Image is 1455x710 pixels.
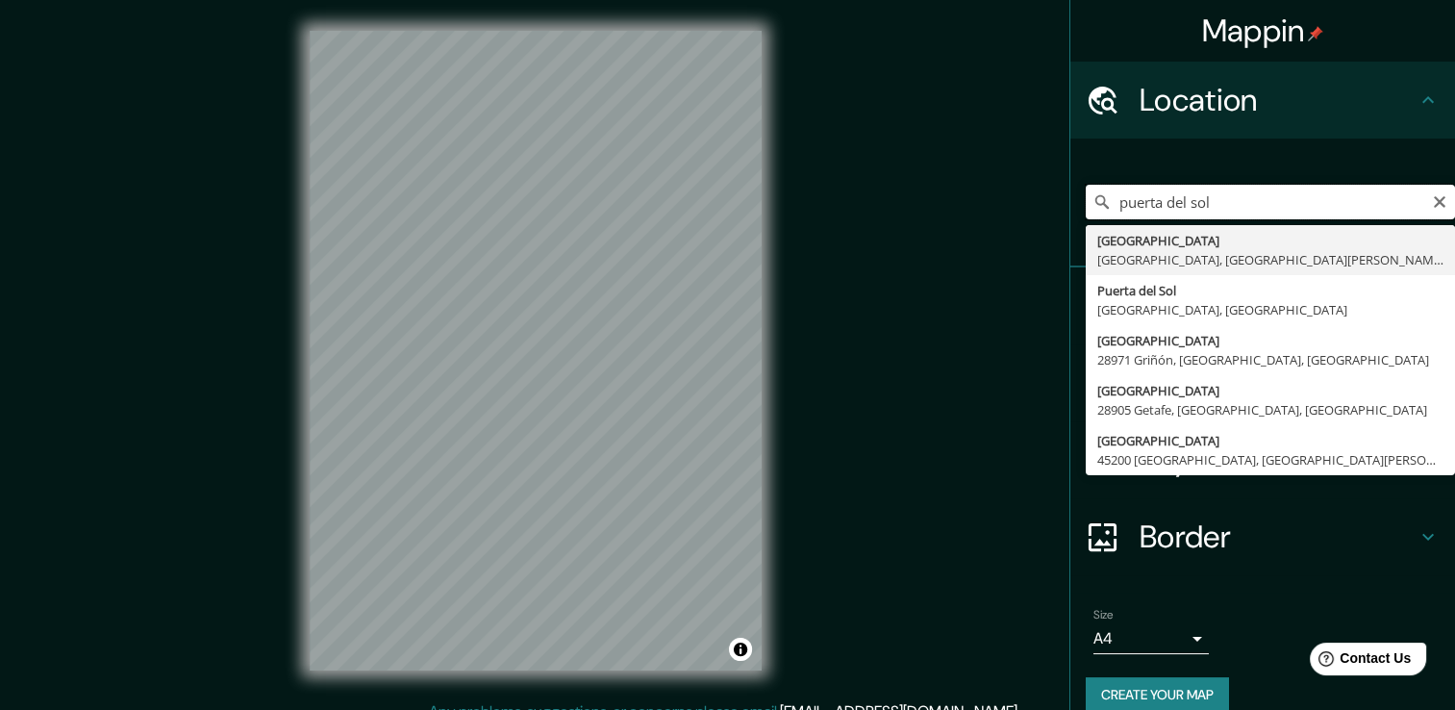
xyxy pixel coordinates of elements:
div: Pins [1070,267,1455,344]
div: Layout [1070,421,1455,498]
h4: Layout [1140,441,1417,479]
label: Size [1093,607,1114,623]
div: [GEOGRAPHIC_DATA], [GEOGRAPHIC_DATA] [1097,300,1443,319]
img: pin-icon.png [1308,26,1323,41]
h4: Border [1140,518,1417,556]
div: [GEOGRAPHIC_DATA] [1097,381,1443,400]
button: Clear [1432,191,1447,210]
div: [GEOGRAPHIC_DATA] [1097,231,1443,250]
div: [GEOGRAPHIC_DATA] [1097,431,1443,450]
h4: Location [1140,81,1417,119]
div: Style [1070,344,1455,421]
iframe: Help widget launcher [1284,635,1434,689]
div: A4 [1093,623,1209,654]
div: 28905 Getafe, [GEOGRAPHIC_DATA], [GEOGRAPHIC_DATA] [1097,400,1443,419]
div: Puerta del Sol [1097,281,1443,300]
div: [GEOGRAPHIC_DATA], [GEOGRAPHIC_DATA][PERSON_NAME], [GEOGRAPHIC_DATA] [1097,250,1443,269]
div: Border [1070,498,1455,575]
h4: Mappin [1202,12,1324,50]
canvas: Map [310,31,762,671]
div: Location [1070,62,1455,139]
div: 45200 [GEOGRAPHIC_DATA], [GEOGRAPHIC_DATA][PERSON_NAME], [GEOGRAPHIC_DATA] [1097,450,1443,469]
div: [GEOGRAPHIC_DATA] [1097,331,1443,350]
div: 28971 Griñón, [GEOGRAPHIC_DATA], [GEOGRAPHIC_DATA] [1097,350,1443,369]
input: Pick your city or area [1086,185,1455,219]
button: Toggle attribution [729,638,752,661]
